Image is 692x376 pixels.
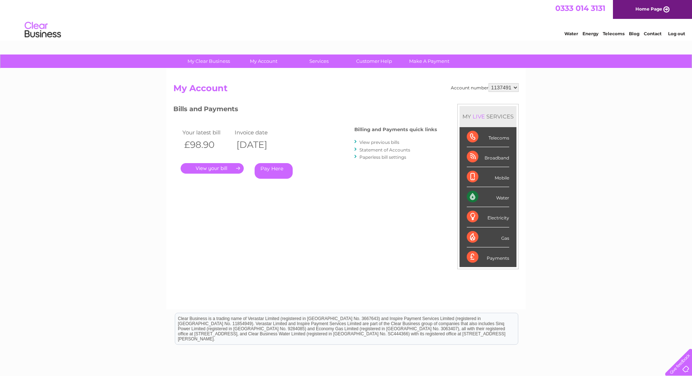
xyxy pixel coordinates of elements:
[234,54,294,68] a: My Account
[467,167,509,187] div: Mobile
[344,54,404,68] a: Customer Help
[399,54,459,68] a: Make A Payment
[467,207,509,227] div: Electricity
[233,137,285,152] th: [DATE]
[255,163,293,179] a: Pay Here
[181,137,233,152] th: £98.90
[467,227,509,247] div: Gas
[467,147,509,167] div: Broadband
[173,104,437,117] h3: Bills and Payments
[451,83,519,92] div: Account number
[460,106,516,127] div: MY SERVICES
[181,128,233,137] td: Your latest bill
[24,19,61,41] img: logo.png
[629,31,639,36] a: Blog
[175,4,518,35] div: Clear Business is a trading name of Verastar Limited (registered in [GEOGRAPHIC_DATA] No. 3667643...
[173,83,519,97] h2: My Account
[668,31,685,36] a: Log out
[359,140,399,145] a: View previous bills
[354,127,437,132] h4: Billing and Payments quick links
[181,163,244,174] a: .
[359,147,410,153] a: Statement of Accounts
[289,54,349,68] a: Services
[644,31,662,36] a: Contact
[467,247,509,267] div: Payments
[471,113,486,120] div: LIVE
[233,128,285,137] td: Invoice date
[582,31,598,36] a: Energy
[564,31,578,36] a: Water
[555,4,605,13] a: 0333 014 3131
[467,187,509,207] div: Water
[603,31,625,36] a: Telecoms
[179,54,239,68] a: My Clear Business
[359,154,406,160] a: Paperless bill settings
[467,127,509,147] div: Telecoms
